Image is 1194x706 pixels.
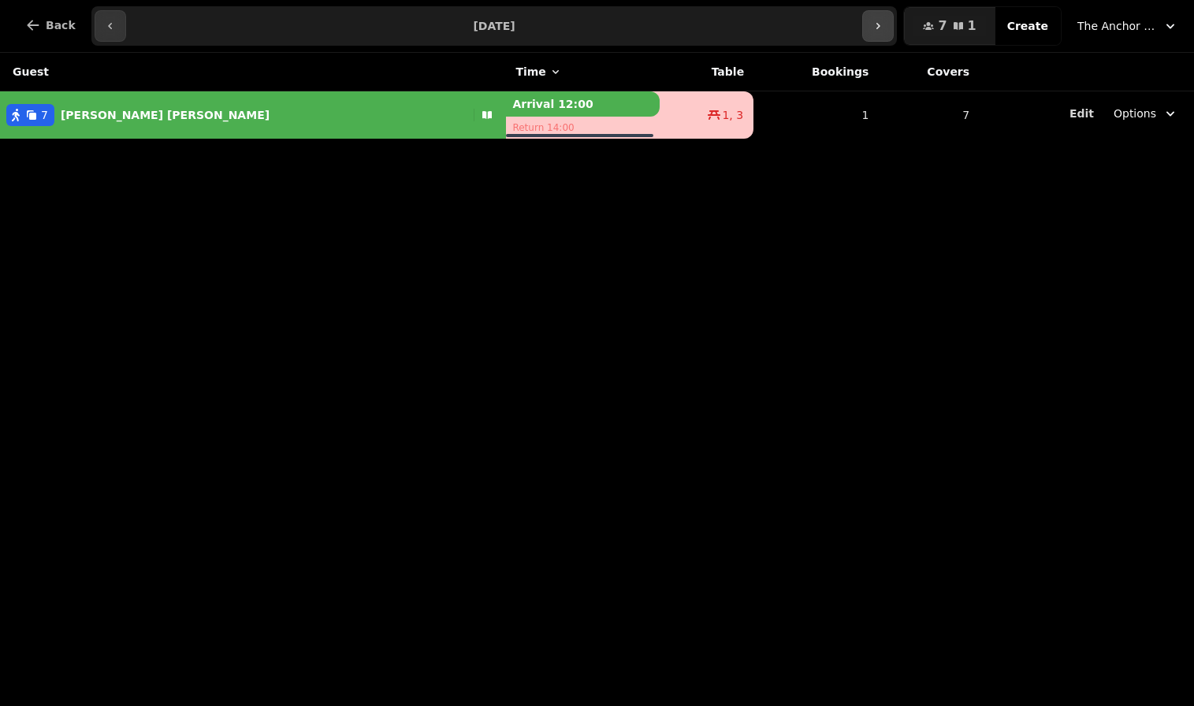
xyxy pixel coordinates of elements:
button: Create [995,7,1061,45]
th: Bookings [753,53,878,91]
td: 7 [878,91,979,139]
span: 1, 3 [722,107,743,123]
p: [PERSON_NAME] [PERSON_NAME] [61,107,270,123]
span: 1 [968,20,976,32]
button: The Anchor Inn [1068,12,1188,40]
span: The Anchor Inn [1077,18,1156,34]
button: Edit [1069,106,1094,121]
p: Arrival 12:00 [506,91,659,117]
th: Covers [878,53,979,91]
th: Table [660,53,753,91]
button: 71 [904,7,995,45]
button: Options [1104,99,1188,128]
button: Back [13,6,88,44]
p: Return 14:00 [506,117,659,139]
button: Time [515,64,561,80]
span: 7 [41,107,48,123]
span: Options [1114,106,1156,121]
td: 1 [753,91,878,139]
span: 7 [938,20,947,32]
span: Time [515,64,545,80]
span: Edit [1069,108,1094,119]
span: Back [46,20,76,31]
span: Create [1007,20,1048,32]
